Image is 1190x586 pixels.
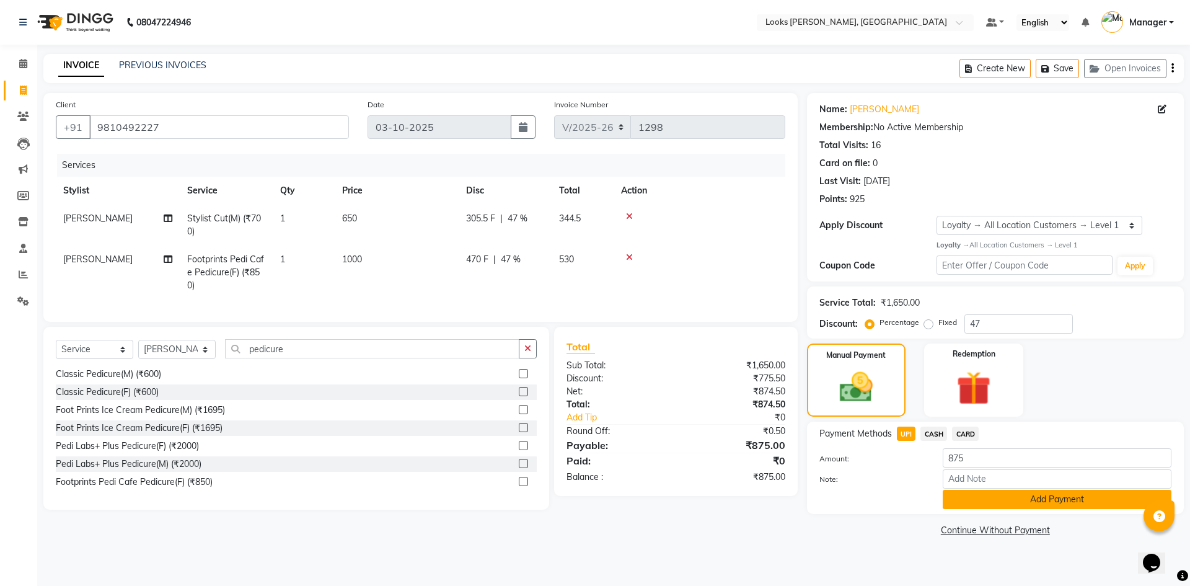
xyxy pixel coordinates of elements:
[1036,59,1079,78] button: Save
[937,255,1113,275] input: Enter Offer / Coupon Code
[501,253,521,266] span: 47 %
[850,193,865,206] div: 925
[1138,536,1178,574] iframe: chat widget
[897,427,916,441] span: UPI
[871,139,881,152] div: 16
[863,175,890,188] div: [DATE]
[557,359,676,372] div: Sub Total:
[881,296,920,309] div: ₹1,650.00
[187,254,264,291] span: Footprints Pedi Cafe Pedicure(F) (₹850)
[850,103,919,116] a: [PERSON_NAME]
[819,157,870,170] div: Card on file:
[557,398,676,411] div: Total:
[819,317,858,331] div: Discount:
[56,440,199,453] div: Pedi Labs+ Plus Pedicure(F) (₹2000)
[810,453,933,464] label: Amount:
[136,5,191,40] b: 08047224946
[829,368,883,406] img: _cash.svg
[943,448,1171,468] input: Amount
[819,103,847,116] div: Name:
[819,296,876,309] div: Service Total:
[819,427,892,440] span: Payment Methods
[676,385,794,398] div: ₹874.50
[819,175,861,188] div: Last Visit:
[280,254,285,265] span: 1
[459,177,552,205] th: Disc
[557,453,676,468] div: Paid:
[342,213,357,224] span: 650
[676,372,794,385] div: ₹775.50
[56,177,180,205] th: Stylist
[56,368,161,381] div: Classic Pedicure(M) (₹600)
[676,398,794,411] div: ₹874.50
[56,99,76,110] label: Client
[953,348,995,360] label: Redemption
[58,55,104,77] a: INVOICE
[559,213,581,224] span: 344.5
[1117,257,1153,275] button: Apply
[952,427,979,441] span: CARD
[809,524,1181,537] a: Continue Without Payment
[937,241,969,249] strong: Loyalty →
[56,458,201,471] div: Pedi Labs+ Plus Pedicure(M) (₹2000)
[56,422,223,435] div: Foot Prints Ice Cream Pedicure(F) (₹1695)
[566,340,595,353] span: Total
[552,177,614,205] th: Total
[466,253,488,266] span: 470 F
[508,212,527,225] span: 47 %
[676,471,794,484] div: ₹875.00
[89,115,349,139] input: Search by Name/Mobile/Email/Code
[819,121,1171,134] div: No Active Membership
[826,350,886,361] label: Manual Payment
[557,385,676,398] div: Net:
[676,425,794,438] div: ₹0.50
[273,177,335,205] th: Qty
[368,99,384,110] label: Date
[559,254,574,265] span: 530
[937,240,1171,251] div: All Location Customers → Level 1
[938,317,957,328] label: Fixed
[873,157,878,170] div: 0
[57,154,795,177] div: Services
[63,213,133,224] span: [PERSON_NAME]
[676,359,794,372] div: ₹1,650.00
[676,438,794,453] div: ₹875.00
[557,411,695,424] a: Add Tip
[187,213,261,237] span: Stylist Cut(M) (₹700)
[335,177,459,205] th: Price
[554,99,608,110] label: Invoice Number
[119,60,206,71] a: PREVIOUS INVOICES
[920,427,947,441] span: CASH
[819,259,937,272] div: Coupon Code
[1084,59,1166,78] button: Open Invoices
[676,453,794,468] div: ₹0
[280,213,285,224] span: 1
[493,253,496,266] span: |
[63,254,133,265] span: [PERSON_NAME]
[819,121,873,134] div: Membership:
[32,5,117,40] img: logo
[1129,16,1166,29] span: Manager
[819,219,937,232] div: Apply Discount
[879,317,919,328] label: Percentage
[946,367,1002,410] img: _gift.svg
[56,476,213,489] div: Footprints Pedi Cafe Pedicure(F) (₹850)
[342,254,362,265] span: 1000
[557,425,676,438] div: Round Off:
[959,59,1031,78] button: Create New
[943,469,1171,489] input: Add Note
[56,386,159,399] div: Classic Pedicure(F) (₹600)
[180,177,273,205] th: Service
[56,115,90,139] button: +91
[56,404,225,417] div: Foot Prints Ice Cream Pedicure(M) (₹1695)
[500,212,503,225] span: |
[557,372,676,385] div: Discount:
[557,438,676,453] div: Payable:
[819,139,868,152] div: Total Visits:
[557,471,676,484] div: Balance :
[810,474,933,485] label: Note:
[943,490,1171,509] button: Add Payment
[225,339,519,358] input: Search or Scan
[1101,11,1123,33] img: Manager
[466,212,495,225] span: 305.5 F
